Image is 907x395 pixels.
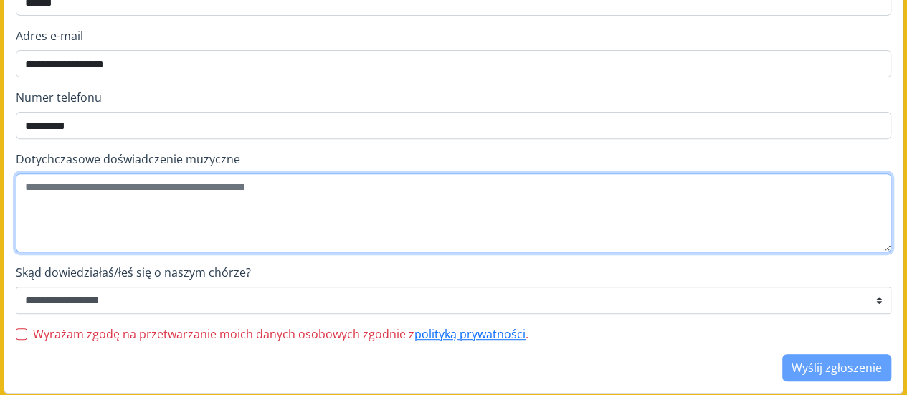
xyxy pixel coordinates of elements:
label: Numer telefonu [16,89,891,106]
label: Wyrażam zgodę na przetwarzanie moich danych osobowych zgodnie z . [33,325,528,343]
label: Adres e-mail [16,27,891,44]
a: polityką prywatności [414,326,526,342]
label: Skąd dowiedziałaś/łeś się o naszym chórze? [16,264,891,281]
label: Dotychczasowe doświadczenie muzyczne [16,151,891,168]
